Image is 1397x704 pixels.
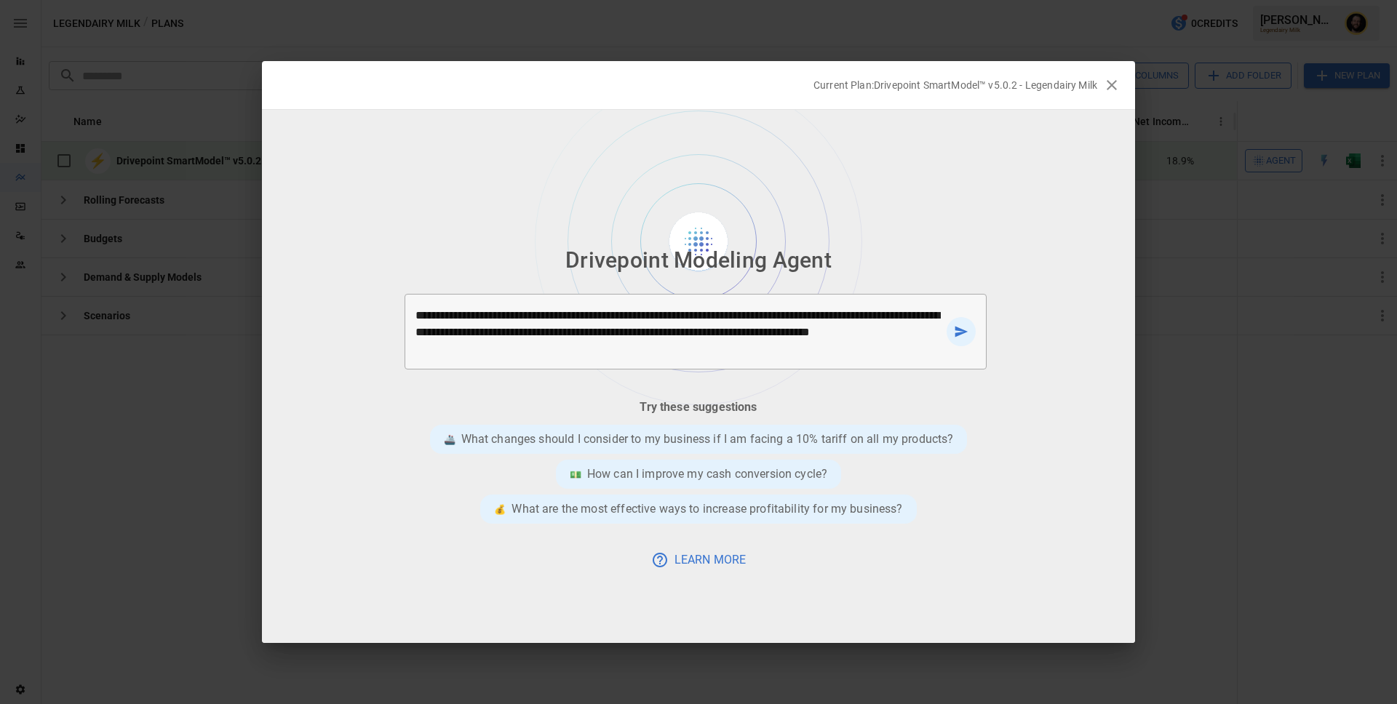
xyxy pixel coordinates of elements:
p: Learn More [674,551,747,569]
p: Try these suggestions [640,399,757,416]
div: 💰What are the most effective ways to increase profitability for my business? [480,495,916,524]
p: Current Plan: Drivepoint SmartModel™ v5.0.2 - Legendairy Milk [813,78,1097,92]
div: 💰 [494,500,506,518]
img: Background [535,110,862,405]
div: 💵 [570,465,581,483]
p: What are the most effective ways to increase profitability for my business? [512,500,902,518]
div: 💵How can I improve my cash conversion cycle? [556,460,841,489]
p: How can I improve my cash conversion cycle? [587,465,827,483]
button: send message [947,317,976,346]
button: Learn More [641,547,757,572]
p: Drivepoint Modeling Agent [565,244,832,276]
div: 🚢 [444,431,455,448]
div: 🚢What changes should I consider to my business if I am facing a 10% tariff on all my products? [430,425,968,454]
p: What changes should I consider to my business if I am facing a 10% tariff on all my products? [461,431,954,448]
